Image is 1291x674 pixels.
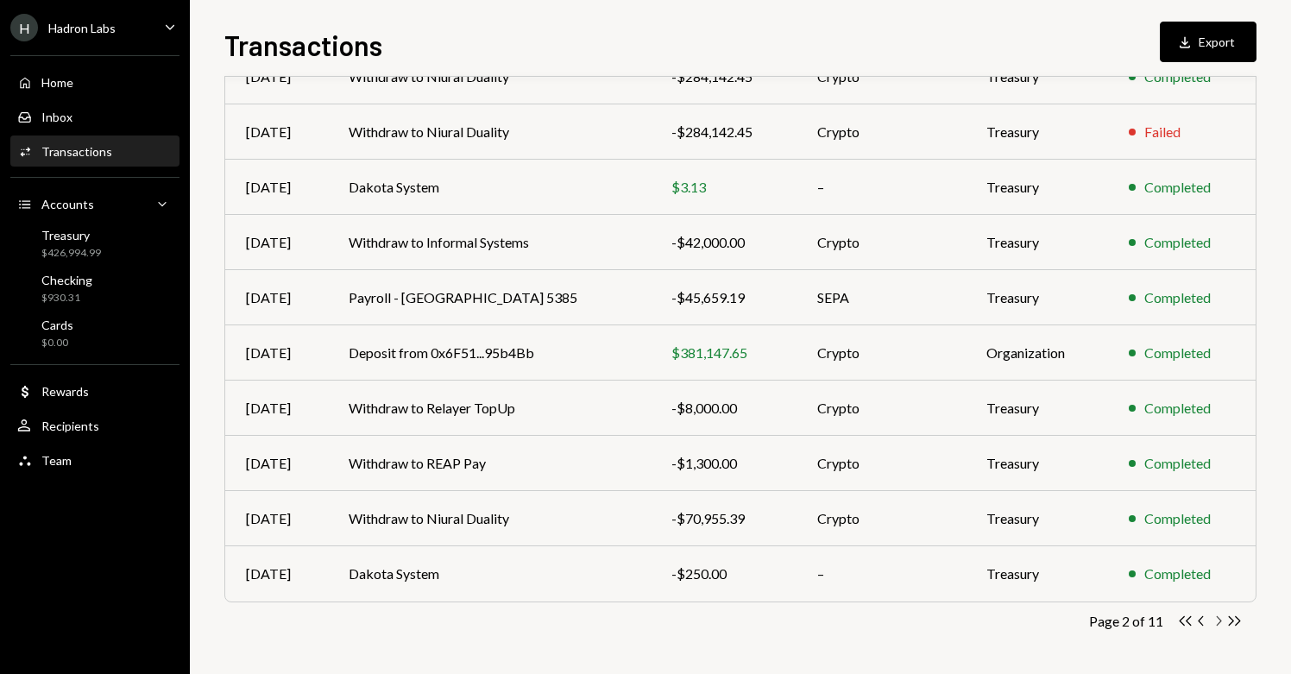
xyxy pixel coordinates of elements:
[246,122,307,142] div: [DATE]
[966,160,1109,215] td: Treasury
[328,491,650,546] td: Withdraw to Niural Duality
[1160,22,1256,62] button: Export
[246,177,307,198] div: [DATE]
[328,104,650,160] td: Withdraw to Niural Duality
[10,223,179,264] a: Treasury$426,994.99
[671,398,776,419] div: -$8,000.00
[1144,398,1211,419] div: Completed
[671,122,776,142] div: -$284,142.45
[246,564,307,584] div: [DATE]
[671,66,776,87] div: -$284,142.45
[1144,232,1211,253] div: Completed
[41,110,72,124] div: Inbox
[1144,122,1181,142] div: Failed
[246,398,307,419] div: [DATE]
[797,546,966,602] td: –
[10,66,179,98] a: Home
[328,270,650,325] td: Payroll - [GEOGRAPHIC_DATA] 5385
[41,384,89,399] div: Rewards
[1144,453,1211,474] div: Completed
[10,14,38,41] div: H
[10,312,179,354] a: Cards$0.00
[797,381,966,436] td: Crypto
[328,215,650,270] td: Withdraw to Informal Systems
[1089,613,1163,629] div: Page 2 of 11
[328,160,650,215] td: Dakota System
[797,160,966,215] td: –
[1144,287,1211,308] div: Completed
[1144,343,1211,363] div: Completed
[41,228,101,243] div: Treasury
[1144,564,1211,584] div: Completed
[797,270,966,325] td: SEPA
[328,546,650,602] td: Dakota System
[41,144,112,159] div: Transactions
[41,246,101,261] div: $426,994.99
[671,343,776,363] div: $381,147.65
[797,49,966,104] td: Crypto
[671,232,776,253] div: -$42,000.00
[224,28,382,62] h1: Transactions
[966,436,1109,491] td: Treasury
[1144,66,1211,87] div: Completed
[10,375,179,406] a: Rewards
[246,287,307,308] div: [DATE]
[966,104,1109,160] td: Treasury
[671,287,776,308] div: -$45,659.19
[671,453,776,474] div: -$1,300.00
[246,232,307,253] div: [DATE]
[797,325,966,381] td: Crypto
[671,177,776,198] div: $3.13
[10,188,179,219] a: Accounts
[966,546,1109,602] td: Treasury
[10,135,179,167] a: Transactions
[797,491,966,546] td: Crypto
[41,291,92,306] div: $930.31
[10,410,179,441] a: Recipients
[41,75,73,90] div: Home
[246,453,307,474] div: [DATE]
[41,336,73,350] div: $0.00
[246,343,307,363] div: [DATE]
[966,270,1109,325] td: Treasury
[10,444,179,476] a: Team
[41,318,73,332] div: Cards
[797,436,966,491] td: Crypto
[246,66,307,87] div: [DATE]
[41,197,94,211] div: Accounts
[328,381,650,436] td: Withdraw to Relayer TopUp
[966,381,1109,436] td: Treasury
[10,268,179,309] a: Checking$930.31
[1144,177,1211,198] div: Completed
[671,564,776,584] div: -$250.00
[671,508,776,529] div: -$70,955.39
[246,508,307,529] div: [DATE]
[966,49,1109,104] td: Treasury
[328,325,650,381] td: Deposit from 0x6F51...95b4Bb
[966,215,1109,270] td: Treasury
[797,104,966,160] td: Crypto
[41,419,99,433] div: Recipients
[797,215,966,270] td: Crypto
[328,436,650,491] td: Withdraw to REAP Pay
[48,21,116,35] div: Hadron Labs
[328,49,650,104] td: Withdraw to Niural Duality
[41,273,92,287] div: Checking
[966,491,1109,546] td: Treasury
[10,101,179,132] a: Inbox
[966,325,1109,381] td: Organization
[41,453,72,468] div: Team
[1144,508,1211,529] div: Completed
